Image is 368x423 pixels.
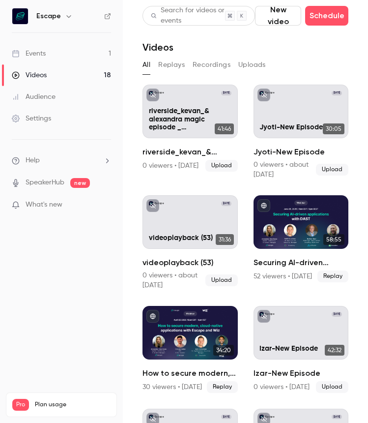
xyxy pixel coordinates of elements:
[146,199,159,212] button: unpublished
[12,399,29,411] span: Pro
[142,195,238,290] li: videoplayback (53)
[316,164,348,176] span: Upload
[215,123,234,134] span: 41:46
[205,274,238,286] span: Upload
[146,89,159,101] button: unpublished
[332,415,342,419] span: [DATE]
[207,381,238,393] span: Replay
[254,306,349,393] li: Izar-New Episode
[265,313,275,316] p: Escape
[254,85,349,180] li: Jyoti-New Episode
[142,257,238,269] h2: videoplayback (53)
[155,416,164,419] p: Escape
[323,234,344,245] span: 58:55
[26,200,62,210] span: What's new
[216,234,234,245] span: 31:36
[221,415,231,419] span: [DATE]
[12,49,46,59] div: Events
[221,91,231,95] span: [DATE]
[254,146,349,158] h2: Jyoti-New Episode
[316,381,348,393] span: Upload
[155,202,164,205] p: Escape
[158,57,185,73] button: Replays
[254,195,349,282] a: 58:55Securing AI-driven applications with DAST52 viewers • [DATE]Replay
[257,89,270,101] button: unpublished
[149,107,231,132] p: riverside_kevan_& alexandra magic episode _ [DATE]_podcast___ [PERSON_NAME]
[238,57,266,73] button: Uploads
[332,91,342,95] span: [DATE]
[257,199,270,212] button: published
[142,306,238,393] a: 34:20How to secure modern, cloud-native applications with Escape and Wiz30 viewers • [DATE]Replay
[254,382,310,392] div: 0 viewers • [DATE]
[142,271,205,290] div: 0 viewers • about [DATE]
[213,345,234,356] span: 34:20
[317,271,348,282] span: Replay
[257,310,270,323] button: unpublished
[142,85,238,180] li: riverside_kevan_& alexandra magic episode _ jun 13, 2025_podcast___ kevan ba
[254,257,349,269] h2: Securing AI-driven applications with DAST
[12,92,56,102] div: Audience
[12,8,28,24] img: Escape
[255,6,301,26] button: New video
[221,201,231,206] span: [DATE]
[99,201,111,210] iframe: Noticeable Trigger
[259,123,342,132] p: Jyoti-New Episode
[149,234,231,242] p: videoplayback (53)
[142,306,238,393] li: How to secure modern, cloud-native applications with Escape and Wiz
[254,160,316,180] div: 0 viewers • about [DATE]
[35,401,111,409] span: Plan usage
[305,6,348,26] button: Schedule
[142,6,348,417] section: Videos
[265,91,275,94] p: Escape
[265,416,275,419] p: Escape
[142,85,238,172] a: riverside_kevan_& alexandra magic episode _ jun 13, 2025_podcast___ kevan baEscape[DATE]riverside...
[325,345,344,356] span: 42:32
[259,345,342,353] p: Izar-New Episode
[146,310,159,323] button: published
[254,367,349,379] h2: Izar-New Episode
[142,41,173,53] h1: Videos
[142,57,150,73] button: All
[254,85,349,180] a: Jyoti-New EpisodeEscape[DATE]Jyoti-New Episode30:05Jyoti-New Episode0 viewers • about [DATE]Upload
[142,367,238,379] h2: How to secure modern, cloud-native applications with Escape and Wiz
[151,5,225,26] div: Search for videos or events
[26,178,64,188] a: SpeakerHub
[142,161,198,171] div: 0 viewers • [DATE]
[26,155,40,166] span: Help
[193,57,230,73] button: Recordings
[142,382,202,392] div: 30 viewers • [DATE]
[12,114,51,123] div: Settings
[70,178,90,188] span: new
[254,195,349,290] li: Securing AI-driven applications with DAST
[12,155,111,166] li: help-dropdown-opener
[254,272,312,281] div: 52 viewers • [DATE]
[36,11,61,21] h6: Escape
[155,91,164,94] p: Escape
[323,123,344,134] span: 30:05
[205,160,238,172] span: Upload
[12,70,47,80] div: Videos
[142,146,238,158] h2: riverside_kevan_& alexandra magic episode _ [DATE]_podcast___ [PERSON_NAME]
[142,195,238,290] a: videoplayback (53)Escape[DATE]videoplayback (53)31:36videoplayback (53)0 viewers • about [DATE]Up...
[332,312,342,316] span: [DATE]
[254,306,349,393] a: Izar-New EpisodeEscape[DATE]Izar-New Episode42:32Izar-New Episode0 viewers • [DATE]Upload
